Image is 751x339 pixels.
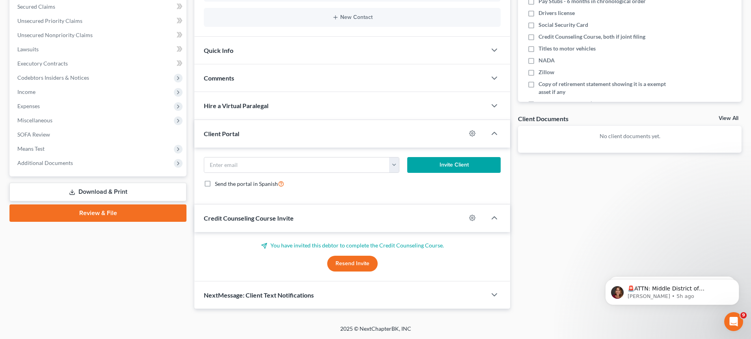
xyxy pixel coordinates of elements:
span: Miscellaneous [17,117,52,124]
span: Codebtors Insiders & Notices [17,74,89,81]
span: Client Portal [204,130,239,137]
div: 2025 © NextChapterBK, INC [151,325,600,339]
span: Expenses [17,103,40,109]
span: Unsecured Priority Claims [17,17,82,24]
span: Social Security Card [539,21,588,29]
a: View All [719,116,738,121]
span: Send the portal in Spanish [215,180,278,187]
span: Drivers license [539,9,575,17]
span: Unsecured Nonpriority Claims [17,32,93,38]
span: Quick Info [204,47,233,54]
a: Review & File [9,204,186,222]
p: No client documents yet. [524,132,735,140]
span: Credit Counseling Course Invite [204,214,294,222]
span: Zillow [539,68,554,76]
button: Resend Invite [327,256,378,272]
div: Client Documents [518,114,568,123]
a: Unsecured Priority Claims [11,14,186,28]
span: Hire a Virtual Paralegal [204,102,268,109]
input: Enter email [204,157,389,172]
span: Executory Contracts [17,60,68,67]
p: You have invited this debtor to complete the Credit Counseling Course. [204,242,501,249]
a: Lawsuits [11,42,186,56]
span: NADA [539,56,555,64]
span: Titles to motor vehicles [539,45,596,52]
span: Additional Documents [17,159,73,166]
button: Invite Client [407,157,501,173]
span: Income [17,88,35,95]
span: NextMessage: Client Text Notifications [204,291,314,299]
a: Unsecured Nonpriority Claims [11,28,186,42]
span: Comments [204,74,234,82]
iframe: Intercom live chat [724,312,743,331]
iframe: Intercom notifications message [593,262,751,318]
a: Download & Print [9,183,186,201]
span: Lawsuits [17,46,39,52]
span: Credit Counseling Course, both if joint filing [539,33,645,41]
span: Means Test [17,145,45,152]
a: Executory Contracts [11,56,186,71]
span: Secured Claims [17,3,55,10]
button: New Contact [210,14,494,21]
span: Copy of retirement statement showing it is a exempt asset if any [539,80,679,96]
span: SOFA Review [17,131,50,138]
span: 9 [740,312,747,318]
span: Additional Creditors (Medical, or Creditors not on Credit Report) [539,100,679,116]
a: SOFA Review [11,127,186,142]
